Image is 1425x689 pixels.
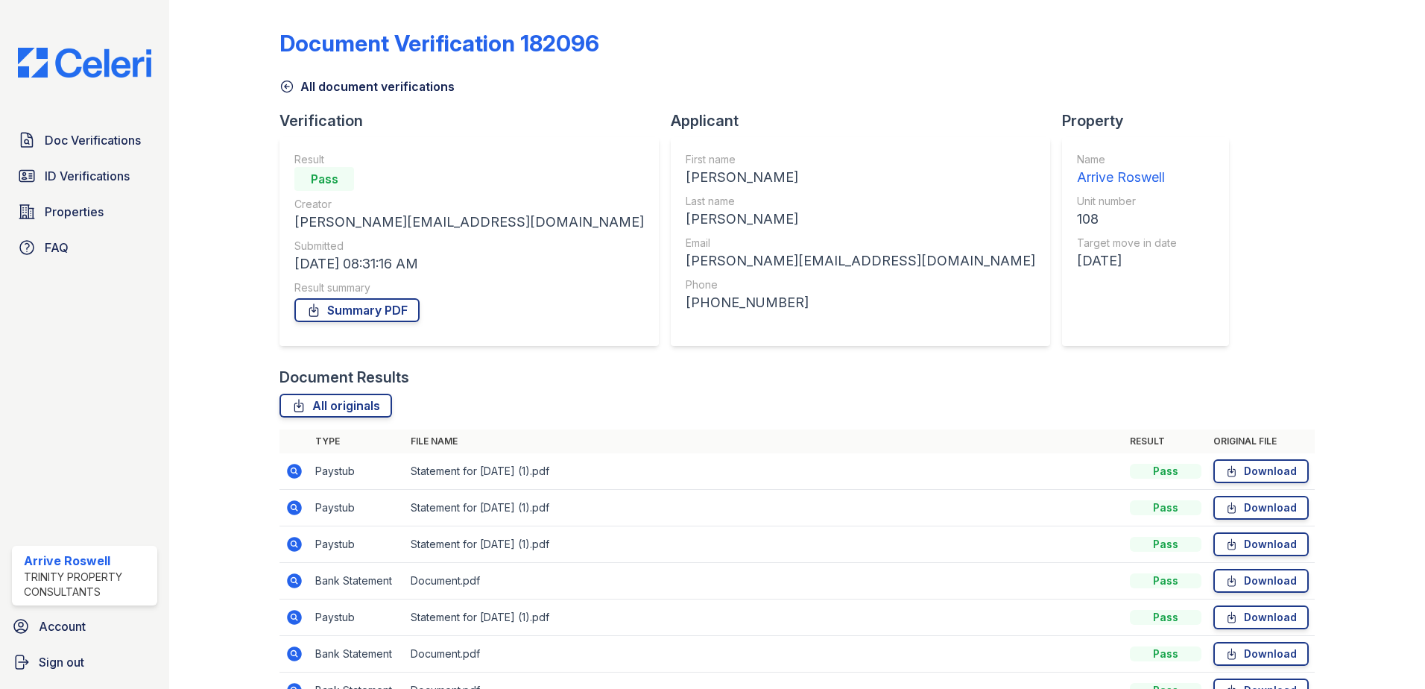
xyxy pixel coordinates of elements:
a: All document verifications [279,78,455,95]
div: Trinity Property Consultants [24,570,151,600]
div: Email [686,236,1035,251]
a: Download [1213,459,1309,483]
div: Target move in date [1077,236,1177,251]
th: File name [405,430,1124,453]
div: Document Results [279,367,409,388]
a: Account [6,611,163,641]
th: Result [1124,430,1207,453]
div: Pass [294,167,354,191]
div: Pass [1130,537,1201,552]
div: [PERSON_NAME] [686,209,1035,230]
td: Paystub [309,453,405,490]
span: FAQ [45,239,69,257]
a: Download [1213,642,1309,666]
div: Verification [279,110,671,131]
div: Last name [686,194,1035,209]
div: [PERSON_NAME] [686,167,1035,188]
div: Submitted [294,239,644,254]
span: Properties [45,203,104,221]
a: Properties [12,197,157,227]
div: Unit number [1077,194,1177,209]
div: Property [1062,110,1241,131]
div: [DATE] [1077,251,1177,271]
div: Phone [686,277,1035,292]
th: Original file [1207,430,1315,453]
div: Document Verification 182096 [279,30,599,57]
a: Sign out [6,647,163,677]
a: Download [1213,569,1309,593]
div: [PERSON_NAME][EMAIL_ADDRESS][DOMAIN_NAME] [686,251,1035,271]
div: Pass [1130,646,1201,661]
div: Result [294,152,644,167]
div: First name [686,152,1035,167]
td: Paystub [309,490,405,526]
a: Download [1213,496,1309,520]
div: Pass [1130,610,1201,625]
img: CE_Logo_Blue-a8612792a0a2168367f1c8372b55b34899dd931a85d93a1a3d3e32e68fde9ad4.png [6,48,163,78]
td: Statement for [DATE] (1).pdf [405,453,1124,490]
div: Pass [1130,573,1201,588]
div: Name [1077,152,1177,167]
a: Name Arrive Roswell [1077,152,1177,188]
div: Applicant [671,110,1062,131]
td: Document.pdf [405,636,1124,673]
td: Statement for [DATE] (1).pdf [405,526,1124,563]
a: FAQ [12,233,157,262]
td: Bank Statement [309,636,405,673]
th: Type [309,430,405,453]
div: [DATE] 08:31:16 AM [294,254,644,274]
div: [PHONE_NUMBER] [686,292,1035,313]
td: Statement for [DATE] (1).pdf [405,600,1124,636]
span: Doc Verifications [45,131,141,149]
div: Creator [294,197,644,212]
span: Account [39,617,86,635]
td: Bank Statement [309,563,405,600]
a: Download [1213,532,1309,556]
div: [PERSON_NAME][EMAIL_ADDRESS][DOMAIN_NAME] [294,212,644,233]
td: Document.pdf [405,563,1124,600]
span: Sign out [39,653,84,671]
div: 108 [1077,209,1177,230]
td: Paystub [309,526,405,563]
div: Arrive Roswell [1077,167,1177,188]
a: Download [1213,605,1309,629]
div: Result summary [294,280,644,295]
a: Doc Verifications [12,125,157,155]
a: Summary PDF [294,298,420,322]
div: Pass [1130,464,1201,479]
span: ID Verifications [45,167,130,185]
a: All originals [279,394,392,418]
div: Arrive Roswell [24,552,151,570]
td: Paystub [309,600,405,636]
td: Statement for [DATE] (1).pdf [405,490,1124,526]
div: Pass [1130,500,1201,515]
a: ID Verifications [12,161,157,191]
